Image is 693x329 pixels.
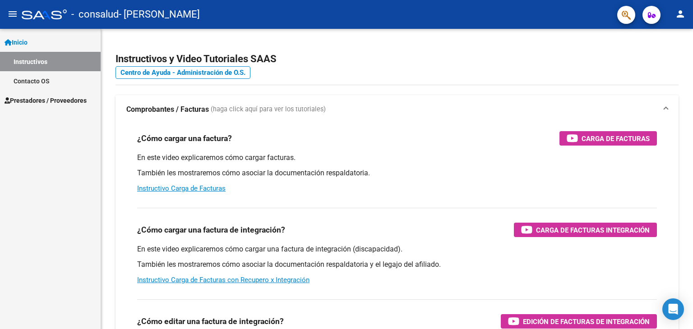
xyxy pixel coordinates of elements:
[5,96,87,105] span: Prestadores / Proveedores
[137,184,226,192] a: Instructivo Carga de Facturas
[137,168,657,178] p: También les mostraremos cómo asociar la documentación respaldatoria.
[137,224,285,236] h3: ¿Cómo cargar una factura de integración?
[501,314,657,329] button: Edición de Facturas de integración
[137,244,657,254] p: En este video explicaremos cómo cargar una factura de integración (discapacidad).
[536,224,650,236] span: Carga de Facturas Integración
[559,131,657,146] button: Carga de Facturas
[126,105,209,114] strong: Comprobantes / Facturas
[137,153,657,163] p: En este video explicaremos cómo cargar facturas.
[514,223,657,237] button: Carga de Facturas Integración
[211,105,326,114] span: (haga click aquí para ver los tutoriales)
[662,298,684,320] div: Open Intercom Messenger
[137,132,232,145] h3: ¿Cómo cargar una factura?
[137,260,657,270] p: También les mostraremos cómo asociar la documentación respaldatoria y el legajo del afiliado.
[115,66,250,79] a: Centro de Ayuda - Administración de O.S.
[7,9,18,19] mat-icon: menu
[115,95,679,124] mat-expansion-panel-header: Comprobantes / Facturas (haga click aquí para ver los tutoriales)
[582,133,650,144] span: Carga de Facturas
[137,276,310,284] a: Instructivo Carga de Facturas con Recupero x Integración
[675,9,686,19] mat-icon: person
[5,37,28,47] span: Inicio
[119,5,200,24] span: - [PERSON_NAME]
[523,316,650,327] span: Edición de Facturas de integración
[71,5,119,24] span: - consalud
[137,315,284,328] h3: ¿Cómo editar una factura de integración?
[115,50,679,68] h2: Instructivos y Video Tutoriales SAAS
